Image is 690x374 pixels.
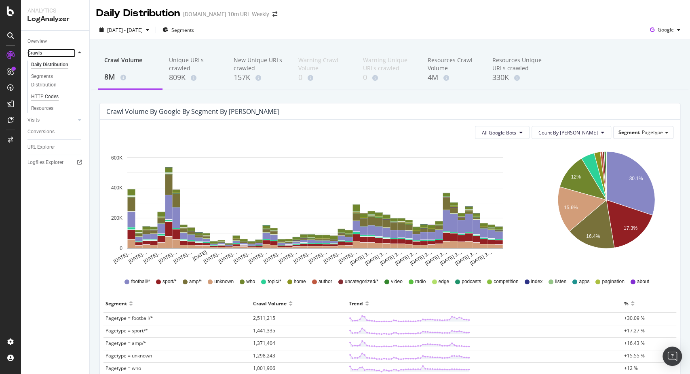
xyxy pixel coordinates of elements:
span: All Google Bots [482,129,516,136]
div: [DOMAIN_NAME] 10m URL Weekly [183,10,269,18]
span: uncategorized/* [345,278,378,285]
span: Segment [618,129,640,136]
div: Warning Crawl Volume [298,56,350,72]
span: 1,441,335 [253,327,275,334]
span: who [246,278,255,285]
div: 157K [234,72,285,83]
div: Analytics [27,6,83,15]
span: listen [555,278,566,285]
a: Resources [31,104,84,113]
span: topic/* [268,278,281,285]
a: Visits [27,116,76,124]
span: 1,298,243 [253,352,275,359]
div: % [624,297,629,310]
span: Count By Day [538,129,598,136]
text: 12% [571,174,580,180]
div: Segments Distribution [31,72,76,89]
span: [DATE] - [DATE] [107,27,143,34]
button: Google [647,23,684,36]
span: +30.09 % [624,315,645,321]
text: 30.1% [629,176,643,181]
a: Daily Distribution [31,61,84,69]
a: Conversions [27,128,84,136]
span: +17.27 % [624,327,645,334]
div: Unique URLs crawled [169,56,221,72]
div: Open Intercom Messenger [663,347,682,366]
span: index [531,278,542,285]
svg: A chart. [541,145,672,267]
div: Overview [27,37,47,46]
div: Resources Unique URLs crawled [492,56,544,72]
button: [DATE] - [DATE] [96,23,152,36]
div: Segment [106,297,127,310]
span: sport/* [162,278,177,285]
span: 1,371,404 [253,340,275,347]
a: HTTP Codes [31,92,84,101]
text: 16.4% [586,233,600,239]
span: podcasts [462,278,481,285]
button: Count By [PERSON_NAME] [532,126,611,139]
span: +12 % [624,365,638,372]
span: video [391,278,403,285]
div: HTTP Codes [31,92,59,101]
a: Segments Distribution [31,72,84,89]
div: Resources Crawl Volume [428,56,479,72]
div: 809K [169,72,221,83]
span: football/* [131,278,150,285]
span: competition [494,278,518,285]
a: Logfiles Explorer [27,158,84,167]
span: pagination [602,278,624,285]
text: 15.6% [564,205,578,211]
div: Daily Distribution [96,6,180,20]
span: Pagetype = who [106,365,141,372]
span: Pagetype = sport/* [106,327,148,334]
div: Logfiles Explorer [27,158,63,167]
text: 17.3% [624,225,637,231]
div: Crawl Volume by google by Segment by [PERSON_NAME] [106,107,279,116]
span: home [294,278,306,285]
a: URL Explorer [27,143,84,151]
div: Resources [31,104,53,113]
a: Overview [27,37,84,46]
text: 400K [111,185,122,191]
div: Crawls [27,49,42,57]
div: Trend [349,297,363,310]
span: radio [415,278,426,285]
div: 0 [298,72,350,83]
span: Pagetype [642,129,663,136]
button: All Google Bots [475,126,530,139]
div: Warning Unique URLs crawled [363,56,415,72]
div: arrow-right-arrow-left [272,11,277,17]
span: +15.55 % [624,352,645,359]
div: 0 [363,72,415,83]
span: about [637,278,649,285]
span: author [319,278,332,285]
span: 2,511,215 [253,315,275,321]
div: Visits [27,116,40,124]
div: Crawl Volume [104,56,156,71]
div: 8M [104,72,156,82]
text: [DATE] [192,249,208,262]
div: Daily Distribution [31,61,68,69]
span: Pagetype = amp/* [106,340,146,347]
text: 600K [111,155,122,161]
div: URL Explorer [27,143,55,151]
svg: A chart. [106,145,523,267]
text: 200K [111,215,122,221]
div: Crawl Volume [253,297,287,310]
button: Segments [159,23,197,36]
text: 0 [120,246,122,251]
span: Pagetype = unknown [106,352,152,359]
span: Google [658,26,674,33]
div: LogAnalyzer [27,15,83,24]
div: Conversions [27,128,55,136]
div: 330K [492,72,544,83]
span: +16.43 % [624,340,645,347]
span: amp/* [189,278,202,285]
span: edge [438,278,449,285]
span: Segments [171,27,194,34]
span: 1,001,906 [253,365,275,372]
span: Pagetype = football/* [106,315,153,321]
